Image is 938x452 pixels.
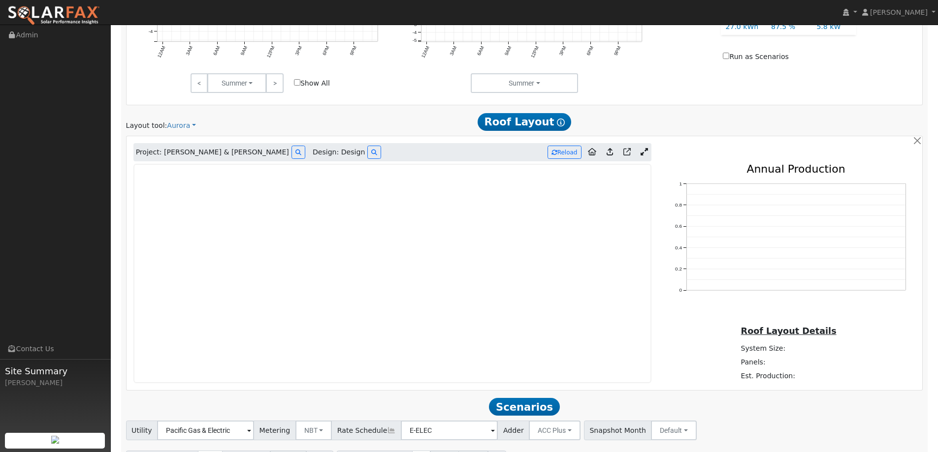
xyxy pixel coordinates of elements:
a: Upload consumption to Aurora project [603,145,617,160]
a: Expand Aurora window [637,145,651,160]
a: < [191,73,208,93]
text: 3AM [185,45,194,56]
span: Roof Layout [478,113,572,131]
text: -3 [413,21,417,27]
i: Show Help [557,119,565,126]
td: Est. Production: [739,369,833,383]
text: 3PM [558,45,567,56]
text: -4 [148,29,153,34]
text: 9AM [503,45,512,56]
label: Show All [294,78,330,89]
text: -5 [413,37,417,43]
span: Rate Schedule [331,421,401,440]
span: Scenarios [489,398,559,416]
text: 6PM [585,45,594,56]
td: Panels: [739,356,833,369]
text: -4 [413,30,417,35]
text: 3PM [294,45,303,56]
text: 0.8 [675,203,682,208]
text: 9PM [349,45,357,56]
text: 0 [679,288,682,293]
td: System Size: [739,341,833,355]
text: 0.4 [675,245,682,250]
text: 12PM [265,45,276,58]
img: SolarFax [7,5,100,26]
input: Select a Rate Schedule [401,421,498,440]
span: Utility [126,421,158,440]
text: 6AM [212,45,221,56]
text: 6PM [322,45,330,56]
a: > [266,73,283,93]
span: Design: Design [313,147,365,157]
span: Site Summary [5,364,105,378]
u: Roof Layout Details [741,326,837,336]
img: retrieve [51,436,59,444]
span: Metering [254,421,296,440]
div: 5.8 kW [811,22,857,32]
text: Annual Production [746,163,845,175]
button: NBT [295,421,332,440]
text: 9PM [613,45,622,56]
text: 12AM [156,45,166,58]
span: Snapshot Month [584,421,652,440]
span: Layout tool: [126,121,167,129]
button: Summer [471,73,579,93]
span: Project: [PERSON_NAME] & [PERSON_NAME] [136,147,289,157]
div: 87.5 % [766,22,811,32]
button: Summer [207,73,266,93]
text: 0.6 [675,224,682,229]
text: 9AM [239,45,248,56]
button: Default [651,421,697,440]
a: Aurora [167,121,196,131]
a: Open in Aurora [619,145,635,160]
input: Run as Scenarios [723,53,729,59]
div: [PERSON_NAME] [5,378,105,388]
input: Show All [294,79,300,86]
text: 3AM [449,45,457,56]
span: Adder [497,421,529,440]
input: Select a Utility [157,421,254,440]
text: 12PM [530,45,540,58]
text: 0.2 [675,267,682,272]
a: Aurora to Home [584,145,600,160]
span: [PERSON_NAME] [870,8,928,16]
button: Reload [548,146,582,159]
text: 1 [679,181,682,186]
text: 6AM [476,45,485,56]
div: 27.0 kWh [720,22,766,32]
label: Run as Scenarios [723,52,788,62]
text: 12AM [420,45,431,58]
button: ACC Plus [529,421,581,440]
